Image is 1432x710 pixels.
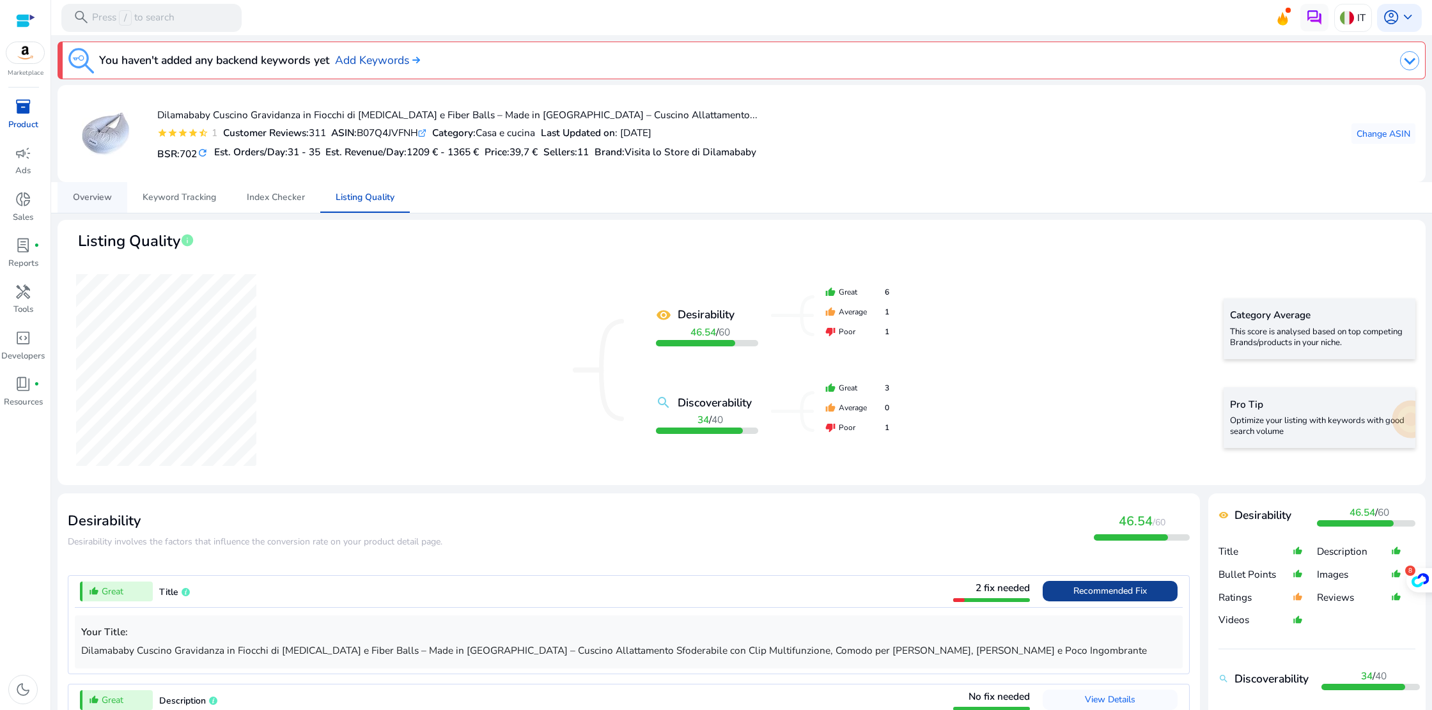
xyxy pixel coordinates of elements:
[1043,581,1178,601] button: Recommended Fix
[1375,669,1387,683] span: 40
[825,403,836,413] mat-icon: thumb_up
[1317,567,1391,582] p: Images
[1153,516,1165,529] span: /60
[180,147,197,160] span: 702
[159,586,178,598] span: Title
[885,382,889,394] span: 3
[1119,513,1153,530] span: 46.54
[325,146,479,158] h5: Est. Revenue/Day:
[6,42,45,63] img: amazon.svg
[336,193,394,202] span: Listing Quality
[510,145,538,158] span: 39,7 €
[15,165,31,178] p: Ads
[432,125,535,140] div: Casa e cucina
[1234,507,1291,523] b: Desirability
[15,330,31,346] span: code_blocks
[1218,674,1229,684] mat-icon: search
[1357,127,1410,141] span: Change ASIN
[15,376,31,392] span: book_4
[656,395,671,410] mat-icon: search
[180,233,194,247] span: info
[885,306,889,318] span: 1
[678,394,752,411] b: Discoverability
[67,75,98,84] div: Dominio
[8,119,38,132] p: Product
[485,146,538,158] h5: Price:
[197,146,208,160] mat-icon: refresh
[1383,9,1399,26] span: account_circle
[690,325,716,339] b: 46.54
[825,382,889,394] div: Great
[331,126,357,139] b: ASIN:
[34,382,40,387] span: fiber_manual_record
[885,326,889,337] span: 1
[1317,590,1391,605] p: Reviews
[825,306,889,318] div: Average
[143,75,212,84] div: Keyword (traffico)
[89,695,99,705] mat-icon: thumb_up_alt
[81,643,1176,658] p: Dilamababy Cuscino Gravidanza in Fiocchi di [MEDICAL_DATA] e Fiber Balls – Made in [GEOGRAPHIC_DA...
[167,128,178,138] mat-icon: star
[1073,585,1147,597] span: Recommended Fix
[208,125,217,140] div: 1
[885,422,889,433] span: 1
[1230,399,1409,410] h5: Pro Tip
[223,126,309,139] b: Customer Reviews:
[577,145,589,158] span: 11
[1351,123,1415,144] button: Change ASIN
[625,145,756,158] span: Visita lo Store di Dilamababy
[13,212,33,224] p: Sales
[885,286,889,298] span: 6
[1230,327,1409,349] p: This score is analysed based on top competing Brands/products in your niche.
[36,20,63,31] div: v 4.0.25
[68,536,442,548] span: Desirability involves the factors that influence the conversion rate on your product detail page.
[1361,669,1387,683] span: /
[541,125,651,140] div: : [DATE]
[1293,562,1303,585] mat-icon: thumb_up_alt
[409,56,420,64] img: arrow-right.svg
[432,126,476,139] b: Category:
[128,74,139,84] img: tab_keywords_by_traffic_grey.svg
[159,695,206,707] span: Description
[99,52,329,68] h3: You haven't added any backend keywords yet
[1293,608,1303,631] mat-icon: thumb_up_alt
[719,325,730,339] span: 60
[825,286,889,298] div: Great
[1361,669,1373,683] b: 34
[53,74,63,84] img: tab_domain_overview_orange.svg
[595,146,756,158] h5: :
[8,258,38,270] p: Reports
[89,586,99,596] mat-icon: thumb_up_alt
[8,68,43,78] p: Marketplace
[1350,505,1389,519] span: /
[73,193,112,202] span: Overview
[825,287,836,297] mat-icon: thumb_up
[825,402,889,413] div: Average
[1218,544,1293,559] p: Title
[143,193,216,202] span: Keyword Tracking
[188,128,198,138] mat-icon: star
[102,693,123,707] span: Great
[1378,505,1389,519] span: 60
[1391,539,1401,562] mat-icon: thumb_up_alt
[1340,11,1354,25] img: it.svg
[20,33,31,43] img: website_grey.svg
[1043,690,1178,710] button: View Details
[15,98,31,115] span: inventory_2
[1391,562,1401,585] mat-icon: thumb_up_alt
[20,20,31,31] img: logo_orange.svg
[214,146,320,158] h5: Est. Orders/Day:
[969,690,1030,703] span: No fix needed
[15,191,31,208] span: donut_small
[33,33,183,43] div: [PERSON_NAME]: [DOMAIN_NAME]
[697,413,709,426] b: 34
[1218,567,1293,582] p: Bullet Points
[15,681,31,698] span: dark_mode
[335,52,420,68] a: Add Keywords
[73,9,89,26] span: search
[92,10,175,26] p: Press to search
[1,350,45,363] p: Developers
[102,585,123,598] span: Great
[15,237,31,254] span: lab_profile
[68,513,442,529] h3: Desirability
